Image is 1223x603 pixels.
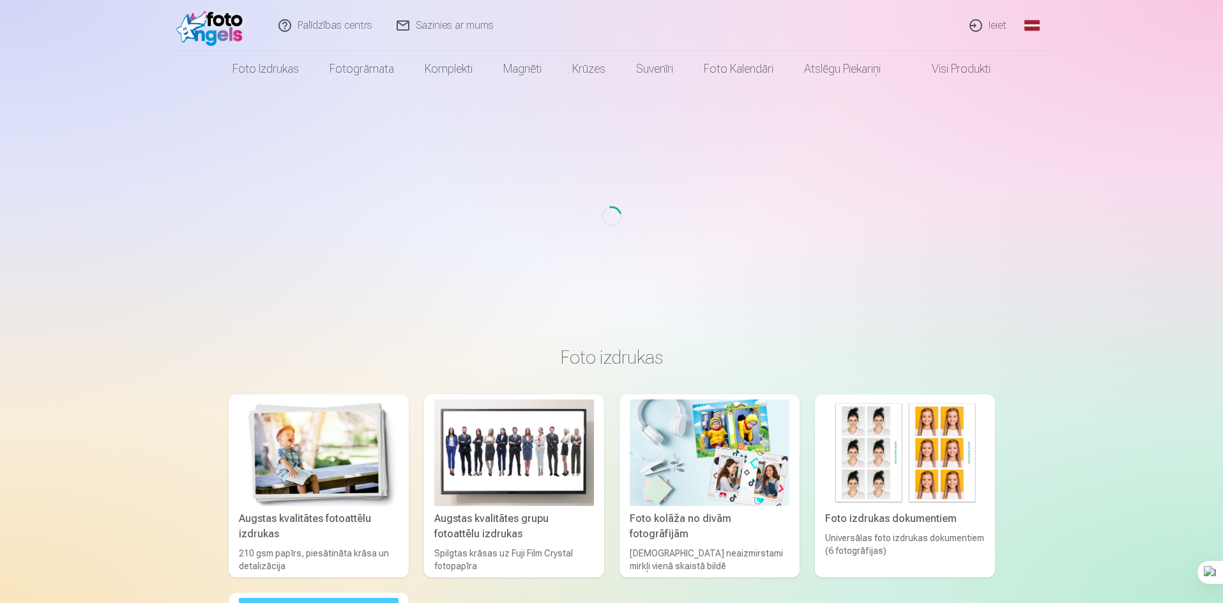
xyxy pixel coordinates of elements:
div: Universālas foto izdrukas dokumentiem (6 fotogrāfijas) [820,532,990,572]
div: Augstas kvalitātes grupu fotoattēlu izdrukas [429,511,599,542]
img: /fa1 [176,5,250,46]
a: Augstas kvalitātes fotoattēlu izdrukasAugstas kvalitātes fotoattēlu izdrukas210 gsm papīrs, piesā... [229,394,409,577]
img: Foto izdrukas dokumentiem [825,399,985,506]
a: Atslēgu piekariņi [789,51,896,87]
a: Visi produkti [896,51,1006,87]
a: Foto kolāža no divām fotogrāfijāmFoto kolāža no divām fotogrāfijām[DEMOGRAPHIC_DATA] neaizmirstam... [619,394,800,577]
a: Suvenīri [621,51,688,87]
div: Foto izdrukas dokumentiem [820,511,990,526]
a: Komplekti [409,51,488,87]
div: 210 gsm papīrs, piesātināta krāsa un detalizācija [234,547,404,572]
img: Foto kolāža no divām fotogrāfijām [630,399,789,506]
a: Fotogrāmata [314,51,409,87]
div: Foto kolāža no divām fotogrāfijām [625,511,794,542]
div: [DEMOGRAPHIC_DATA] neaizmirstami mirkļi vienā skaistā bildē [625,547,794,572]
a: Foto izdrukas [217,51,314,87]
a: Magnēti [488,51,557,87]
a: Foto kalendāri [688,51,789,87]
img: Augstas kvalitātes fotoattēlu izdrukas [239,399,399,506]
h3: Foto izdrukas [239,346,985,369]
a: Foto izdrukas dokumentiemFoto izdrukas dokumentiemUniversālas foto izdrukas dokumentiem (6 fotogr... [815,394,995,577]
div: Augstas kvalitātes fotoattēlu izdrukas [234,511,404,542]
div: Spilgtas krāsas uz Fuji Film Crystal fotopapīra [429,547,599,572]
a: Augstas kvalitātes grupu fotoattēlu izdrukasAugstas kvalitātes grupu fotoattēlu izdrukasSpilgtas ... [424,394,604,577]
img: Augstas kvalitātes grupu fotoattēlu izdrukas [434,399,594,506]
a: Krūzes [557,51,621,87]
